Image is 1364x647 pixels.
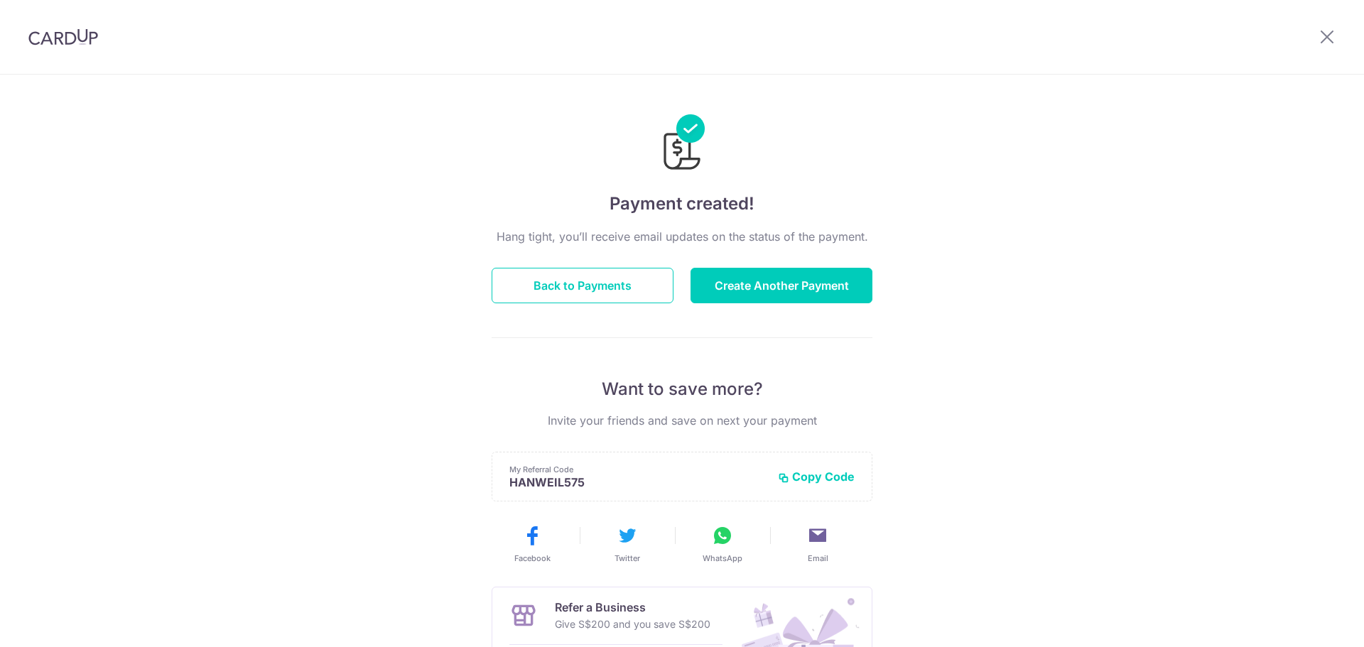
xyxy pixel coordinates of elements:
[681,524,764,564] button: WhatsApp
[808,553,828,564] span: Email
[490,524,574,564] button: Facebook
[659,114,705,174] img: Payments
[778,469,855,484] button: Copy Code
[492,228,872,245] p: Hang tight, you’ll receive email updates on the status of the payment.
[492,378,872,401] p: Want to save more?
[509,464,767,475] p: My Referral Code
[555,599,710,616] p: Refer a Business
[492,268,673,303] button: Back to Payments
[492,412,872,429] p: Invite your friends and save on next your payment
[28,28,98,45] img: CardUp
[615,553,640,564] span: Twitter
[492,191,872,217] h4: Payment created!
[555,616,710,633] p: Give S$200 and you save S$200
[703,553,742,564] span: WhatsApp
[585,524,669,564] button: Twitter
[514,553,551,564] span: Facebook
[776,524,860,564] button: Email
[509,475,767,489] p: HANWEIL575
[691,268,872,303] button: Create Another Payment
